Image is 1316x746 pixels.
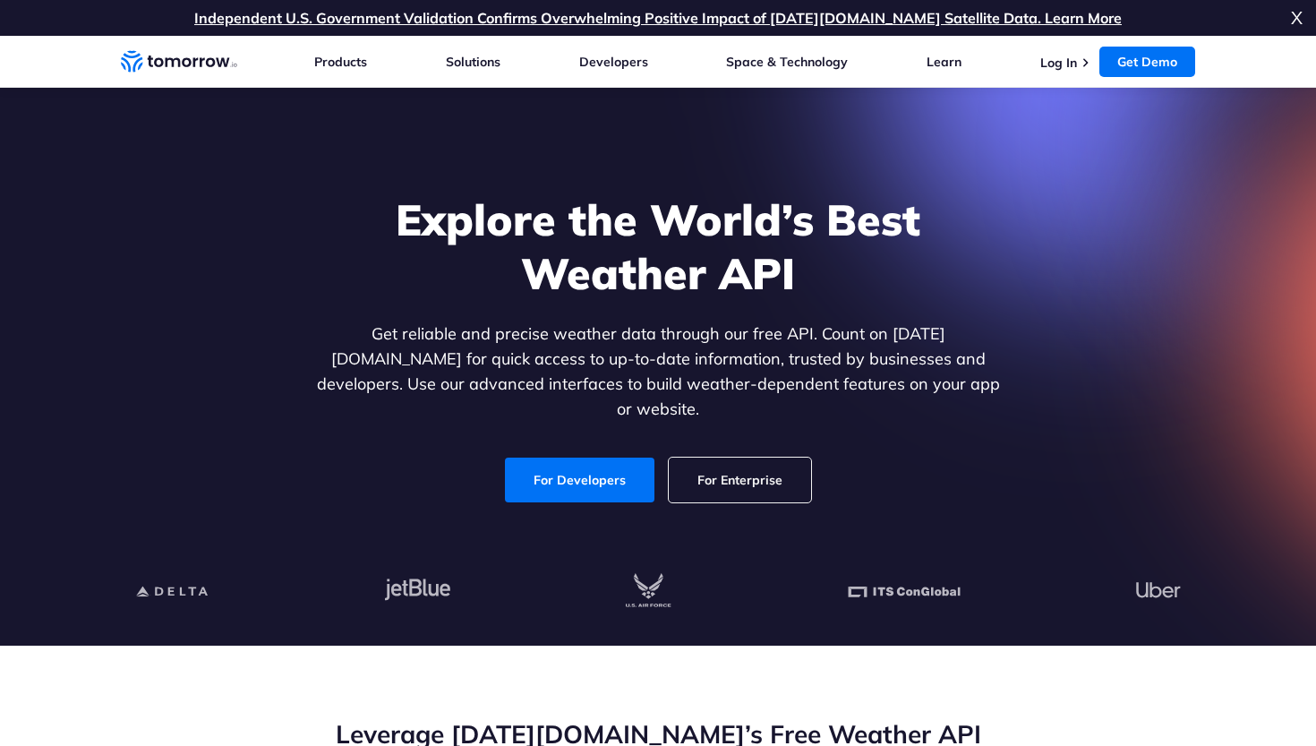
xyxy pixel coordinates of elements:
a: Get Demo [1099,47,1195,77]
a: Learn [927,54,961,70]
p: Get reliable and precise weather data through our free API. Count on [DATE][DOMAIN_NAME] for quic... [312,322,1004,422]
a: For Developers [505,458,654,502]
a: Home link [121,48,237,75]
a: Space & Technology [726,54,848,70]
a: Products [314,54,367,70]
a: Solutions [446,54,500,70]
a: Log In [1040,55,1077,71]
a: Developers [579,54,648,70]
h1: Explore the World’s Best Weather API [312,193,1004,300]
a: For Enterprise [669,458,811,502]
a: Independent U.S. Government Validation Confirms Overwhelming Positive Impact of [DATE][DOMAIN_NAM... [194,9,1122,27]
